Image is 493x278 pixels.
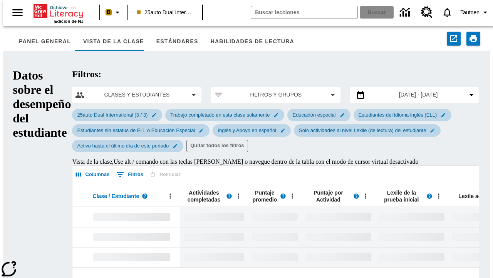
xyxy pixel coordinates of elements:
[72,143,173,149] span: Activo hasta el último día de este periodo
[457,5,493,19] button: Perfil/Configuración
[165,109,284,121] div: Editar Seleccionado filtro de Trabajo completado en esta clase solamente elemento de submenú
[114,168,145,181] button: Mostrar filtros
[72,140,183,152] div: Editar Seleccionado filtro de Activo hasta el último día de este periodo elemento de submenú
[350,190,362,202] button: Lea más sobre el Puntaje por actividad
[205,32,300,51] button: Habilidades de lectura
[91,91,183,99] span: Clases y estudiantes
[223,190,235,202] button: Lea más sobre Actividades completadas
[139,190,151,202] button: Lea más sobre Clase / Estudiante
[277,190,289,202] button: Lea más sobre el Puntaje promedio
[466,32,480,46] button: Imprimir
[424,190,435,202] button: Lea más sobre el Lexile de la prueba inicial
[72,109,162,121] div: Editar Seleccionado filtro de 25auto Dual International (3 / 3) elemento de submenú
[287,109,350,121] div: Editar Seleccionado filtro de Educación especial elemento de submenú
[294,124,441,137] div: Editar Seleccionado filtro de Solo actividades al nivel Lexile (de lectura) del estudiante elemen...
[180,247,248,267] div: Sin datos,
[233,190,244,202] button: Abrir menú
[248,227,302,247] div: Sin datos,
[460,8,480,17] span: Tautoen
[433,190,444,202] button: Abrir menú
[458,193,491,200] span: Lexile actual
[34,3,84,24] div: Portada
[77,32,150,51] button: Vista de la clase
[251,6,357,19] input: Buscar campo
[214,90,337,100] button: Aplicar filtros opción del menú
[180,207,248,227] div: Sin datos,
[166,112,274,118] span: Trabajo completado en esta clase solamente
[93,193,139,200] span: Clase / Estudiante
[164,190,176,202] button: Abrir menú
[74,169,111,181] button: Seleccionar columnas
[395,2,416,23] a: Centro de información
[184,189,223,203] span: Actividades completadas
[72,69,479,80] h2: Filtros:
[248,207,302,227] div: Sin datos,
[399,91,438,99] span: [DATE] - [DATE]
[288,112,340,118] span: Educación especial
[75,90,198,100] button: Seleccione las clases y los estudiantes opción del menú
[72,112,152,118] span: 25auto Dual International (3 / 3)
[294,127,431,133] span: Solo actividades al nivel Lexile (de lectura) del estudiante
[102,5,125,19] button: Boost El color de la clase es melocotón. Cambiar el color de la clase.
[54,19,84,24] span: Edición de NJ
[248,247,302,267] div: Sin datos,
[137,8,194,17] span: 25auto Dual International
[354,109,452,121] div: Editar Seleccionado filtro de Estudiantes del idioma inglés (ELL) elemento de submenú
[13,32,77,51] button: Panel general
[72,127,200,133] span: Estudiantes sin estatus de ELL o Educación Especial
[213,124,291,137] div: Editar Seleccionado filtro de Inglés y Apoyo en español elemento de submenú
[360,190,371,202] button: Abrir menú
[72,158,479,165] div: Vista de la clase , Use alt / comando con las teclas [PERSON_NAME] o navegue dentro de la tabla c...
[379,189,424,203] span: Lexile de la prueba inicial
[467,90,476,100] svg: Collapse Date Range Filter
[437,2,457,22] a: Notificaciones
[72,124,210,137] div: Editar Seleccionado filtro de Estudiantes sin estatus de ELL o Educación Especial elemento de sub...
[252,189,277,203] span: Puntaje promedio
[150,32,205,51] button: Estándares
[287,190,298,202] button: Abrir menú
[354,112,442,118] span: Estudiantes del idioma inglés (ELL)
[306,189,350,203] span: Puntaje por Actividad
[6,1,29,24] button: Abrir el menú lateral
[229,91,322,99] span: Filtros y grupos
[213,127,281,133] span: Inglés y Apoyo en español
[447,32,461,46] button: Exportar a CSV
[180,227,248,247] div: Sin datos,
[416,2,437,23] a: Centro de recursos, Se abrirá en una pestaña nueva.
[353,90,476,100] button: Seleccione el intervalo de fechas opción del menú
[107,7,111,17] span: B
